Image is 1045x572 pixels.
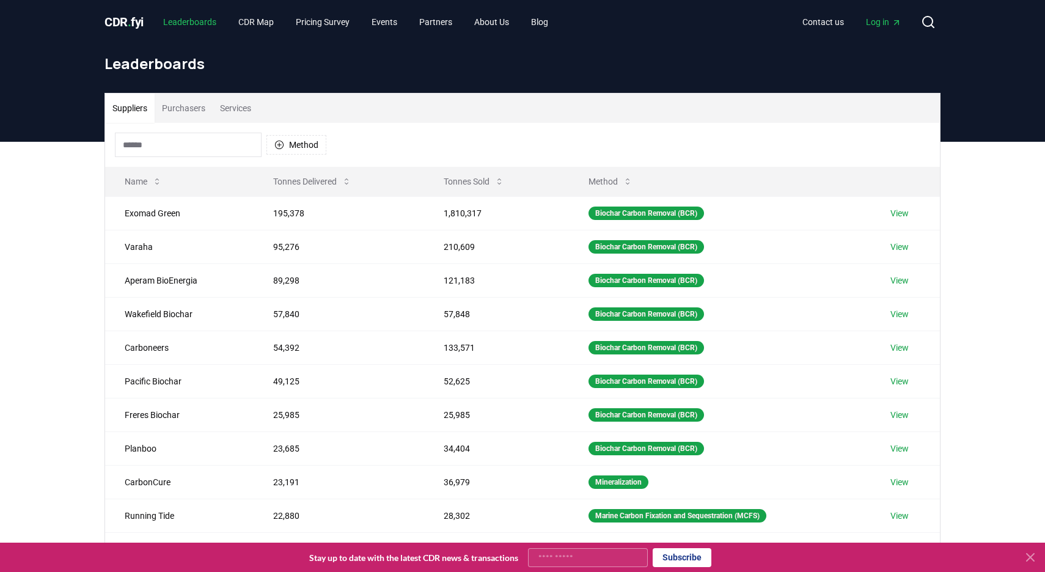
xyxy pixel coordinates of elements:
[105,230,254,263] td: Varaha
[254,465,424,499] td: 23,191
[254,263,424,297] td: 89,298
[213,94,258,123] button: Services
[153,11,226,33] a: Leaderboards
[866,16,901,28] span: Log in
[105,297,254,331] td: Wakefield Biochar
[105,15,144,29] span: CDR fyi
[105,364,254,398] td: Pacific Biochar
[128,15,131,29] span: .
[153,11,558,33] nav: Main
[424,331,569,364] td: 133,571
[105,398,254,431] td: Freres Biochar
[105,331,254,364] td: Carboneers
[105,54,941,73] h1: Leaderboards
[588,408,704,422] div: Biochar Carbon Removal (BCR)
[588,509,766,522] div: Marine Carbon Fixation and Sequestration (MCFS)
[424,263,569,297] td: 121,183
[254,431,424,465] td: 23,685
[890,207,909,219] a: View
[105,263,254,297] td: Aperam BioEnergia
[424,230,569,263] td: 210,609
[890,375,909,387] a: View
[229,11,284,33] a: CDR Map
[588,274,704,287] div: Biochar Carbon Removal (BCR)
[579,169,642,194] button: Method
[793,11,854,33] a: Contact us
[890,274,909,287] a: View
[105,196,254,230] td: Exomad Green
[424,431,569,465] td: 34,404
[588,240,704,254] div: Biochar Carbon Removal (BCR)
[254,499,424,532] td: 22,880
[424,465,569,499] td: 36,979
[890,442,909,455] a: View
[266,135,326,155] button: Method
[434,169,514,194] button: Tonnes Sold
[588,375,704,388] div: Biochar Carbon Removal (BCR)
[464,11,519,33] a: About Us
[424,196,569,230] td: 1,810,317
[890,241,909,253] a: View
[521,11,558,33] a: Blog
[105,94,155,123] button: Suppliers
[890,342,909,354] a: View
[890,510,909,522] a: View
[793,11,911,33] nav: Main
[588,307,704,321] div: Biochar Carbon Removal (BCR)
[424,364,569,398] td: 52,625
[856,11,911,33] a: Log in
[263,169,361,194] button: Tonnes Delivered
[254,398,424,431] td: 25,985
[105,465,254,499] td: CarbonCure
[254,196,424,230] td: 195,378
[890,476,909,488] a: View
[424,499,569,532] td: 28,302
[254,297,424,331] td: 57,840
[890,308,909,320] a: View
[254,331,424,364] td: 54,392
[105,431,254,465] td: Planboo
[588,442,704,455] div: Biochar Carbon Removal (BCR)
[424,297,569,331] td: 57,848
[105,13,144,31] a: CDR.fyi
[286,11,359,33] a: Pricing Survey
[424,398,569,431] td: 25,985
[588,207,704,220] div: Biochar Carbon Removal (BCR)
[588,341,704,354] div: Biochar Carbon Removal (BCR)
[254,364,424,398] td: 49,125
[362,11,407,33] a: Events
[105,499,254,532] td: Running Tide
[115,169,172,194] button: Name
[588,475,648,489] div: Mineralization
[409,11,462,33] a: Partners
[890,409,909,421] a: View
[155,94,213,123] button: Purchasers
[254,230,424,263] td: 95,276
